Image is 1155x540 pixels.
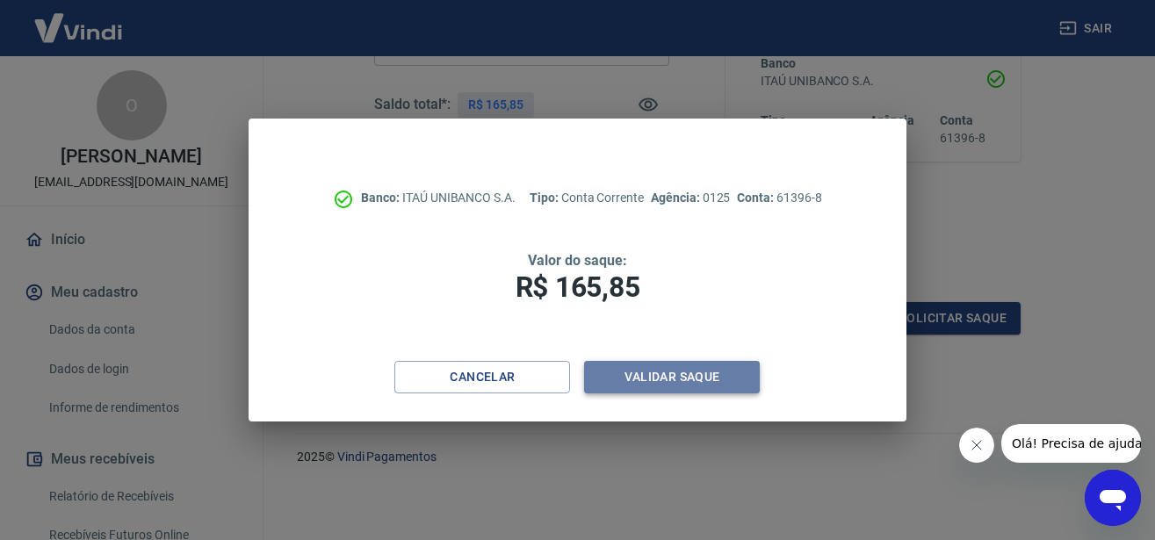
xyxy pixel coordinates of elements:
[737,191,776,205] span: Conta:
[584,361,760,393] button: Validar saque
[1001,424,1141,463] iframe: Mensagem da empresa
[651,189,730,207] p: 0125
[394,361,570,393] button: Cancelar
[11,12,148,26] span: Olá! Precisa de ajuda?
[361,189,516,207] p: ITAÚ UNIBANCO S.A.
[528,252,626,269] span: Valor do saque:
[651,191,703,205] span: Agência:
[361,191,402,205] span: Banco:
[737,189,821,207] p: 61396-8
[1085,470,1141,526] iframe: Botão para abrir a janela de mensagens
[516,270,640,304] span: R$ 165,85
[530,191,561,205] span: Tipo:
[959,428,994,463] iframe: Fechar mensagem
[530,189,644,207] p: Conta Corrente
